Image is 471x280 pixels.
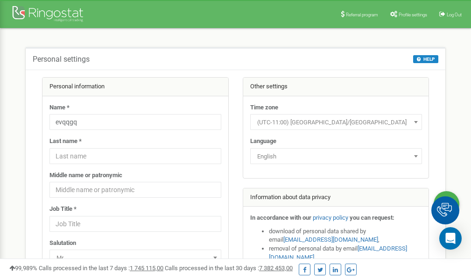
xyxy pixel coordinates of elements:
[243,188,429,207] div: Information about data privacy
[313,214,348,221] a: privacy policy
[49,239,76,248] label: Salutation
[49,171,122,180] label: Middle name or patronymic
[269,227,422,244] li: download of personal data shared by email ,
[49,216,221,232] input: Job Title
[250,137,276,146] label: Language
[439,227,462,250] div: Open Intercom Messenger
[49,137,82,146] label: Last name *
[346,12,378,17] span: Referral program
[253,150,419,163] span: English
[350,214,394,221] strong: you can request:
[49,103,70,112] label: Name *
[39,265,163,272] span: Calls processed in the last 7 days :
[49,148,221,164] input: Last name
[447,12,462,17] span: Log Out
[413,55,438,63] button: HELP
[250,103,278,112] label: Time zone
[283,236,378,243] a: [EMAIL_ADDRESS][DOMAIN_NAME]
[165,265,293,272] span: Calls processed in the last 30 days :
[399,12,427,17] span: Profile settings
[243,78,429,96] div: Other settings
[42,78,228,96] div: Personal information
[130,265,163,272] u: 1 745 115,00
[269,244,422,262] li: removal of personal data by email ,
[53,251,218,265] span: Mr.
[250,214,311,221] strong: In accordance with our
[259,265,293,272] u: 7 382 453,00
[49,205,77,214] label: Job Title *
[253,116,419,129] span: (UTC-11:00) Pacific/Midway
[49,114,221,130] input: Name
[33,55,90,64] h5: Personal settings
[49,250,221,266] span: Mr.
[9,265,37,272] span: 99,989%
[49,182,221,198] input: Middle name or patronymic
[250,148,422,164] span: English
[250,114,422,130] span: (UTC-11:00) Pacific/Midway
